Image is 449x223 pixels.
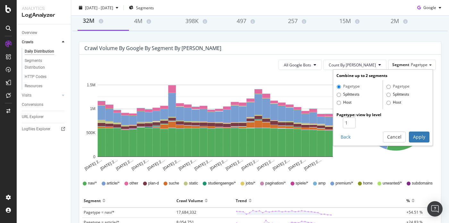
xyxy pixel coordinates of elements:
a: Overview [22,30,66,36]
div: Combine up to 2 segments [336,73,429,78]
a: Segments Distribution [25,57,66,71]
label: Host [337,99,352,106]
span: 17,684,332 [176,210,196,215]
span: studiengaenge/* [208,181,236,186]
div: Segments Distribution [25,57,60,71]
div: Segment [84,195,101,206]
a: URL Explorer [22,114,66,120]
span: Segment [392,62,409,67]
button: Google [415,3,444,13]
span: spiele/* [296,181,308,186]
span: Count By Day [329,62,376,68]
label: Pagetype [386,83,410,90]
label: Pagetype [337,83,360,90]
div: Crawls [22,39,33,46]
div: Crawl Volume [176,195,203,206]
input: Pagetype [386,85,391,89]
button: [DATE] - [DATE] [76,3,121,13]
span: article/* [107,181,120,186]
div: 32M [83,17,124,25]
span: suche [169,181,179,186]
span: pagination/* [265,181,285,186]
div: Trend [236,195,247,206]
text: 0 [93,155,96,159]
div: Pagetype : view by level [336,112,429,117]
text: 1.5M [87,83,96,87]
a: Logfiles Explorer [22,126,66,133]
span: other [130,181,138,186]
input: Host [337,101,341,105]
div: 4M [134,17,175,25]
div: URL Explorer [22,114,44,120]
text: 500K [86,131,95,135]
button: Back [336,132,355,142]
div: % [406,195,410,206]
button: Cancel [383,132,406,142]
div: 497 [237,17,278,25]
input: Splittests [386,93,391,97]
a: HTTP Codes [25,73,66,80]
div: Overview [22,30,37,36]
a: Visits [22,92,60,99]
a: Daily Distribution [25,48,66,55]
input: Pagetype [337,85,341,89]
span: jobs/* [246,181,255,186]
span: amp [318,181,326,186]
label: Splittests [386,91,409,98]
div: Daily Distribution [25,48,54,55]
span: nav/* [88,181,97,186]
svg: A chart. [84,75,346,171]
label: Host [386,99,401,106]
span: premium/* [335,181,353,186]
div: Resources [25,83,42,90]
a: Conversions [22,101,66,108]
span: All Google Bots [284,62,311,68]
div: Conversions [22,101,43,108]
label: Splittests [337,91,360,98]
div: Logfiles Explorer [22,126,50,133]
button: Apply [409,132,429,142]
div: HTTP Codes [25,73,47,80]
input: Host [386,101,391,105]
div: 2M [391,17,432,25]
span: unwanted/* [383,181,402,186]
span: subdomains [412,181,433,186]
span: +54.51 % [406,210,423,215]
span: Pagetype = nav/* [84,210,114,215]
button: Count By [PERSON_NAME] [323,60,386,70]
span: plan-d [148,181,159,186]
button: Segments [126,3,157,13]
div: 398K [185,17,226,25]
a: Resources [25,83,66,90]
span: [DATE] - [DATE] [85,5,113,10]
div: Crawl Volume by google by Segment by [PERSON_NAME] [84,45,221,51]
span: Google [423,5,436,10]
span: home [363,181,373,186]
div: 257 [288,17,329,25]
text: 1M [90,107,96,111]
div: Open Intercom Messenger [427,201,443,217]
div: LogAnalyzer [22,12,66,19]
span: Pagetype [411,62,428,67]
input: Splittests [337,93,341,97]
span: Segments [136,5,154,10]
div: Visits [22,92,31,99]
div: 15M [339,17,380,25]
div: Analytics [22,5,66,12]
a: Crawls [22,39,60,46]
button: All Google Bots [278,60,322,70]
span: static [189,181,198,186]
